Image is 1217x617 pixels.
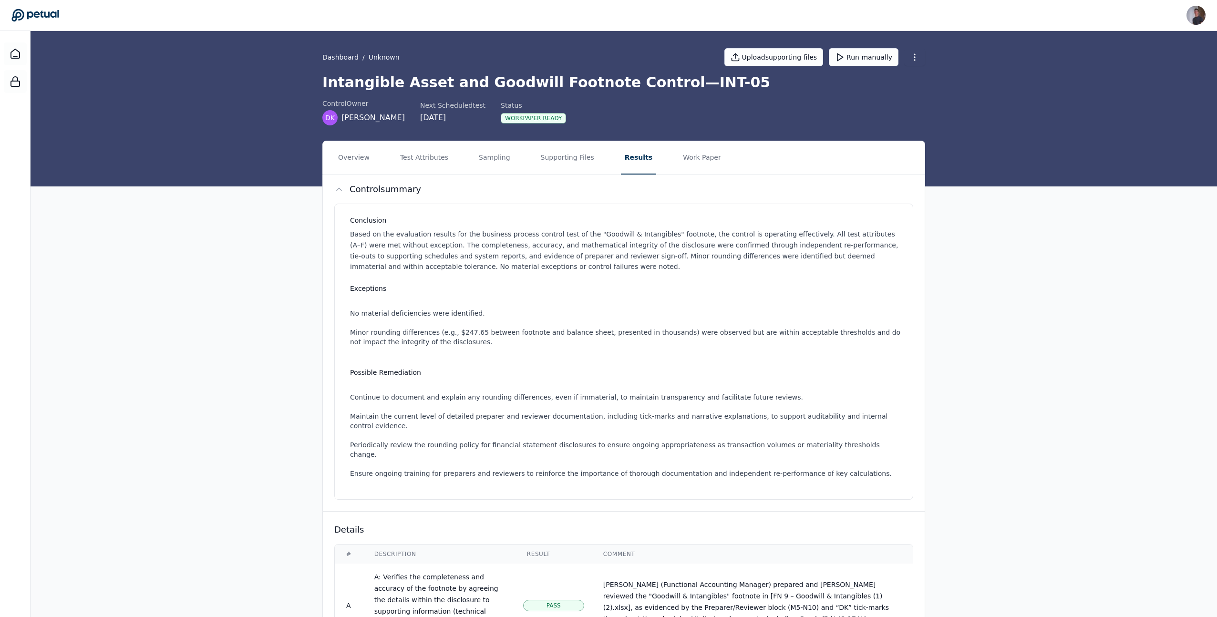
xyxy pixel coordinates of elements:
[4,70,27,93] a: SOC
[350,368,901,377] h3: Possible Remediation
[350,308,901,318] li: No material deficiencies were identified.
[350,284,901,293] h3: Exceptions
[334,141,373,175] button: Overview
[335,545,363,564] th: #
[346,602,351,609] span: A
[516,545,592,564] th: Result
[322,52,359,62] a: Dashboard
[350,469,901,478] li: Ensure ongoing training for preparers and reviewers to reinforce the importance of thorough docum...
[350,183,421,196] h2: Control summary
[350,216,901,225] h3: Conclusion
[325,113,335,123] span: DK
[621,141,656,175] button: Results
[350,392,901,402] li: Continue to document and explain any rounding differences, even if immaterial, to maintain transp...
[4,42,27,65] a: Dashboard
[323,175,925,204] button: Controlsummary
[350,229,901,272] p: Based on the evaluation results for the business process control test of the "Goodwill & Intangib...
[334,523,913,536] h3: Details
[341,112,405,123] span: [PERSON_NAME]
[1186,6,1206,25] img: Andrew Li
[350,411,901,431] li: Maintain the current level of detailed preparer and reviewer documentation, including tick-marks ...
[592,545,913,564] th: Comment
[350,440,901,459] li: Periodically review the rounding policy for financial statement disclosures to ensure ongoing app...
[322,74,925,91] h1: Intangible Asset and Goodwill Footnote Control — INT-05
[537,141,598,175] button: Supporting Files
[350,328,901,347] li: Minor rounding differences (e.g., $247.65 between footnote and balance sheet, presented in thousa...
[369,52,400,62] button: Unknown
[323,141,925,175] nav: Tabs
[475,141,514,175] button: Sampling
[420,101,485,110] div: Next Scheduled test
[679,141,725,175] button: Work Paper
[396,141,452,175] button: Test Attributes
[501,113,566,123] div: Workpaper Ready
[420,112,485,123] div: [DATE]
[724,48,824,66] button: Uploadsupporting files
[501,101,566,110] div: Status
[322,52,400,62] div: /
[363,545,516,564] th: Description
[11,9,59,22] a: Go to Dashboard
[547,602,561,609] span: Pass
[322,99,405,108] div: control Owner
[829,48,898,66] button: Run manually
